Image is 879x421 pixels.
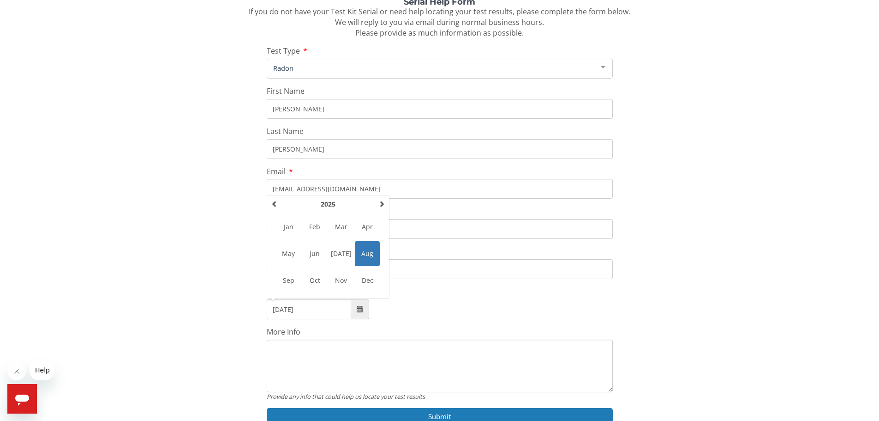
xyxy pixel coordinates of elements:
span: Oct [302,268,327,293]
iframe: Button to launch messaging window [7,384,37,414]
span: Dec [355,268,380,293]
span: May [276,241,301,266]
span: Radon [271,63,594,73]
iframe: Message from company [30,360,54,380]
span: Test Type [267,46,300,56]
span: Apr [355,214,380,239]
span: Sep [276,268,301,293]
span: More Info [267,327,300,337]
span: Previous Year [271,201,278,207]
span: Next Year [378,201,385,207]
span: Feb [302,214,327,239]
span: Last Name [267,126,304,136]
span: Email [267,166,286,177]
span: Aug [355,241,380,266]
span: Jan [276,214,301,239]
span: First Name [267,86,305,96]
iframe: Close message [7,362,26,380]
span: Jun [302,241,327,266]
div: Provide any info that could help us locate your test results [267,392,613,401]
span: Mar [329,214,353,239]
span: If you do not have your Test Kit Serial or need help locating your test results, please complete ... [249,6,630,38]
th: Select Year [280,197,376,211]
span: Nov [329,268,353,293]
span: [DATE] [329,241,353,266]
